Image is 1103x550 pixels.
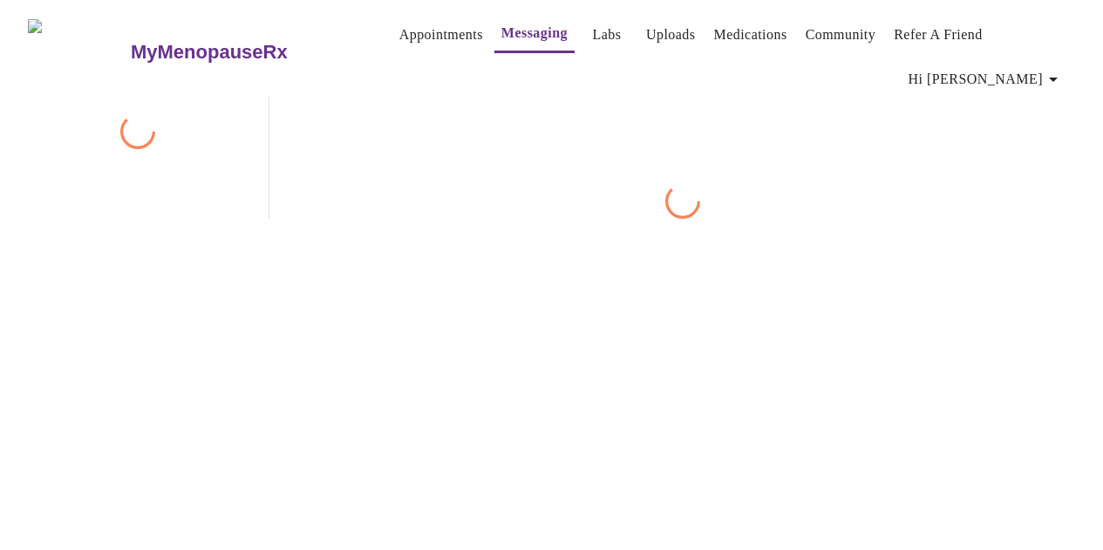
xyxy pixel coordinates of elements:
a: Community [806,23,876,47]
button: Hi [PERSON_NAME] [902,62,1071,97]
a: Uploads [646,23,696,47]
a: Messaging [501,21,568,45]
img: MyMenopauseRx Logo [28,19,128,85]
button: Refer a Friend [887,17,990,52]
a: Refer a Friend [894,23,983,47]
a: MyMenopauseRx [128,22,357,83]
a: Medications [714,23,787,47]
h3: MyMenopauseRx [131,41,288,64]
button: Messaging [494,16,575,53]
button: Uploads [639,17,703,52]
button: Medications [707,17,794,52]
button: Appointments [392,17,490,52]
a: Labs [593,23,622,47]
button: Community [799,17,883,52]
a: Appointments [399,23,483,47]
button: Labs [579,17,635,52]
span: Hi [PERSON_NAME] [909,67,1064,92]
